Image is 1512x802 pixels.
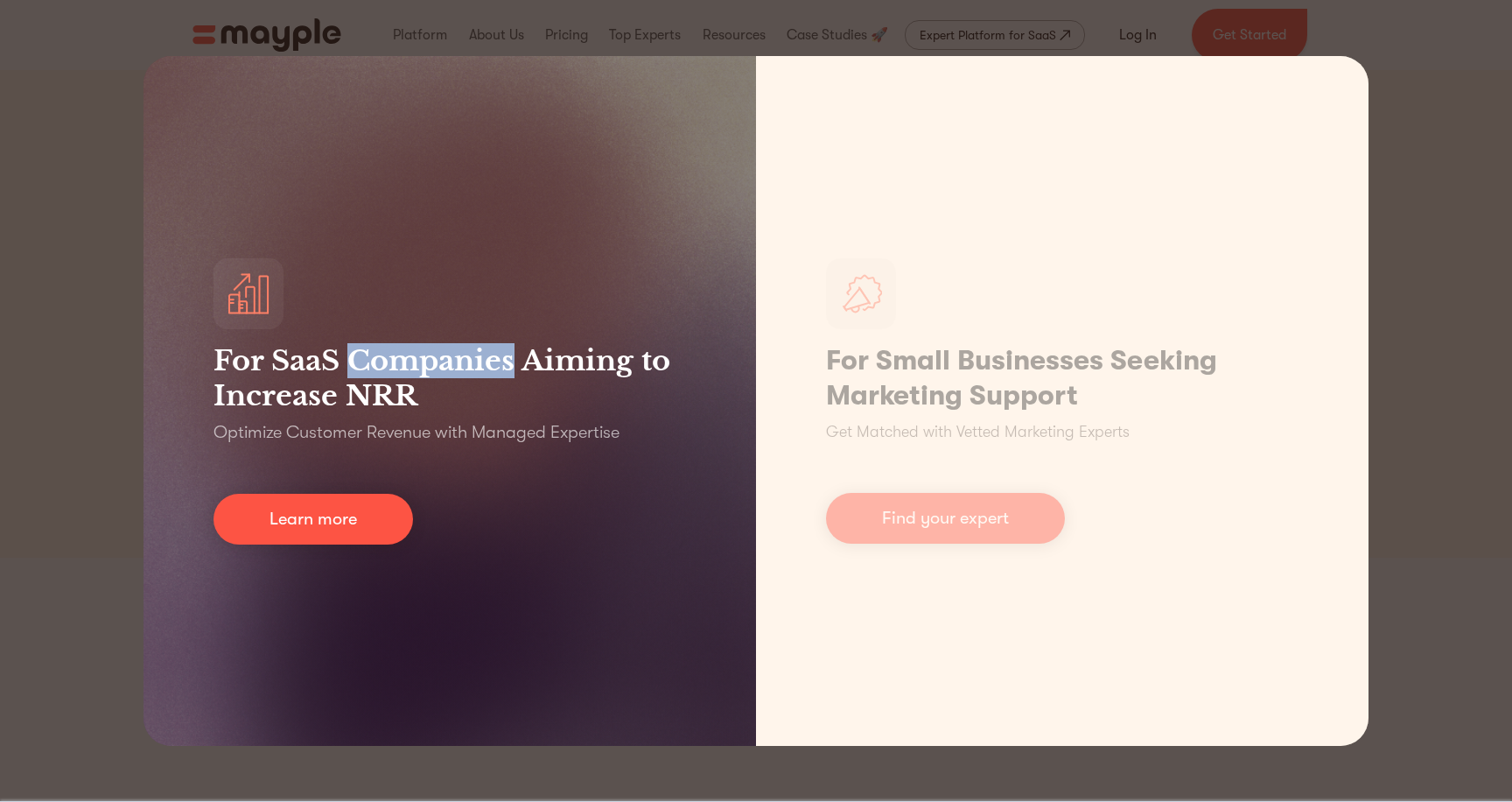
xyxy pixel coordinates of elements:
p: Get Matched with Vetted Marketing Experts [826,420,1130,444]
p: Optimize Customer Revenue with Managed Expertise [213,420,619,445]
h3: For SaaS Companies Aiming to Increase NRR [213,343,686,413]
h1: For Small Businesses Seeking Marketing Support [826,343,1298,413]
a: Learn more [213,494,413,545]
a: Find your expert [826,493,1065,544]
